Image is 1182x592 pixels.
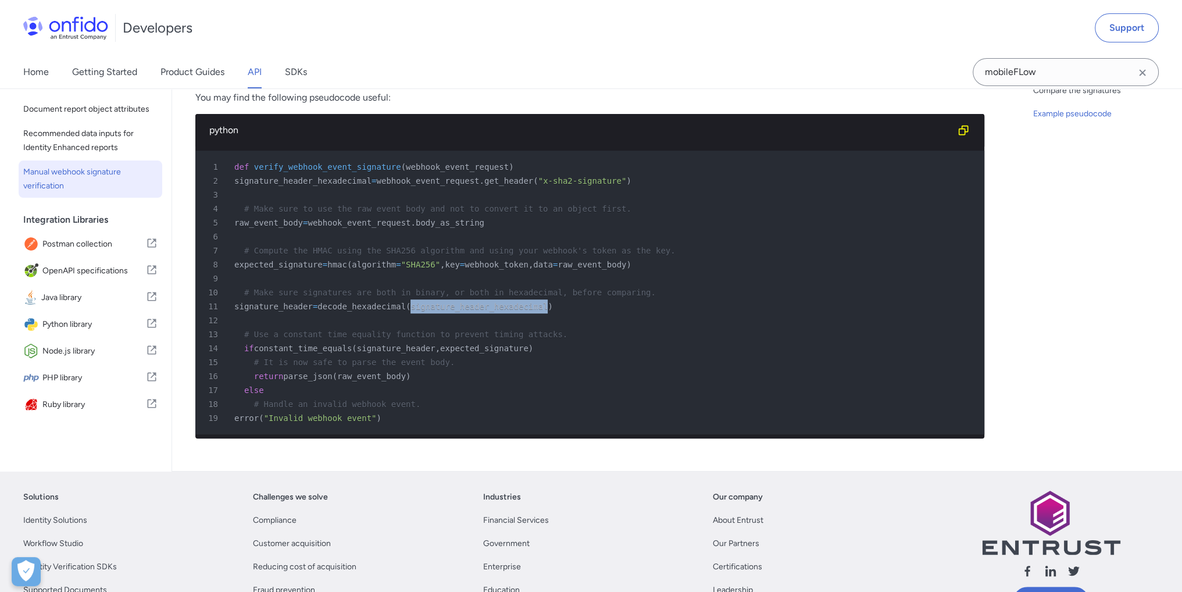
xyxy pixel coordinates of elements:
[626,176,631,186] span: )
[244,386,264,395] span: else
[416,218,484,227] span: body_as_string
[1033,107,1173,121] a: Example pseudocode
[23,236,42,252] img: IconPostman collection
[200,383,226,397] span: 17
[12,557,41,586] button: Open Preferences
[264,413,377,423] span: "Invalid webhook event"
[160,56,224,88] a: Product Guides
[254,358,455,367] span: # It is now safe to parse the event body.
[42,397,146,413] span: Ruby library
[248,56,262,88] a: API
[254,400,421,409] span: # Handle an invalid webhook event.
[483,513,549,527] a: Financial Services
[244,330,567,339] span: # Use a constant time equality function to prevent timing attacks.
[23,560,117,574] a: Identity Verification SDKs
[528,260,533,269] span: ,
[533,260,553,269] span: data
[200,327,226,341] span: 13
[244,344,254,353] span: if
[538,176,627,186] span: "x-sha2-signature"
[42,343,146,359] span: Node.js library
[317,302,406,311] span: decode_hexadecimal
[200,174,226,188] span: 2
[347,260,352,269] span: (
[376,413,381,423] span: )
[533,176,538,186] span: (
[528,344,533,353] span: )
[1095,13,1159,42] a: Support
[352,260,396,269] span: algorithm
[200,411,226,425] span: 19
[333,372,337,381] span: (
[253,537,331,551] a: Customer acquisition
[200,258,226,272] span: 8
[234,413,259,423] span: error
[12,557,41,586] div: Cookie Preferences
[19,161,162,198] a: Manual webhook signature verification
[200,369,226,383] span: 16
[19,122,162,159] a: Recommended data inputs for Identity Enhanced reports
[200,160,226,174] span: 1
[200,341,226,355] span: 14
[234,162,249,172] span: def
[209,123,952,137] div: python
[42,236,146,252] span: Postman collection
[445,260,459,269] span: key
[323,260,327,269] span: =
[1033,84,1173,98] a: Compare the signatures
[1020,564,1034,578] svg: Follow us facebook
[327,260,347,269] span: hmac
[372,176,376,186] span: =
[1135,66,1149,80] svg: Clear search field button
[23,165,158,193] span: Manual webhook signature verification
[200,216,226,230] span: 5
[19,258,162,284] a: IconOpenAPI specificationsOpenAPI specifications
[509,162,513,172] span: )
[308,218,410,227] span: webhook_event_request
[23,127,158,155] span: Recommended data inputs for Identity Enhanced reports
[548,302,552,311] span: )
[23,490,59,504] a: Solutions
[19,338,162,364] a: IconNode.js libraryNode.js library
[460,260,465,269] span: =
[303,218,308,227] span: =
[23,290,41,306] img: IconJava library
[19,98,162,121] a: Document report object attributes
[253,490,328,504] a: Challenges we solve
[406,162,509,172] span: webhook_event_request
[376,176,479,186] span: webhook_event_request
[200,230,226,244] span: 6
[23,16,108,40] img: Onfido Logo
[72,56,137,88] a: Getting Started
[23,513,87,527] a: Identity Solutions
[254,162,401,172] span: verify_webhook_event_signature
[19,231,162,257] a: IconPostman collectionPostman collection
[558,260,626,269] span: raw_event_body
[23,316,42,333] img: IconPython library
[254,372,284,381] span: return
[200,202,226,216] span: 4
[41,290,146,306] span: Java library
[352,344,356,353] span: (
[23,56,49,88] a: Home
[123,19,192,37] h1: Developers
[1067,564,1081,582] a: Follow us X (Twitter)
[234,302,313,311] span: signature_header
[23,102,158,116] span: Document report object attributes
[42,370,146,386] span: PHP library
[401,260,440,269] span: "SHA256"
[234,176,372,186] span: signature_header_hexadecimal
[1044,564,1058,582] a: Follow us linkedin
[713,490,763,504] a: Our company
[195,91,984,105] p: You may find the following pseudocode useful:
[410,218,415,227] span: .
[483,490,521,504] a: Industries
[285,56,307,88] a: SDKs
[713,537,759,551] a: Our Partners
[200,188,226,202] span: 3
[19,392,162,418] a: IconRuby libraryRuby library
[337,372,406,381] span: raw_event_body
[200,397,226,411] span: 18
[23,370,42,386] img: IconPHP library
